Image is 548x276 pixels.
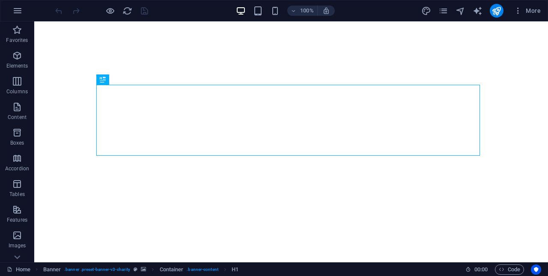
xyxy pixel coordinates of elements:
p: Features [7,217,27,223]
span: . banner-content [187,264,218,275]
i: Navigator [456,6,465,16]
a: Click to cancel selection. Double-click to open Pages [7,264,30,275]
span: Code [499,264,520,275]
p: Images [9,242,26,249]
i: Pages (Ctrl+Alt+S) [438,6,448,16]
i: On resize automatically adjust zoom level to fit chosen device. [322,7,330,15]
span: : [480,266,482,273]
p: Accordion [5,165,29,172]
h6: 100% [300,6,314,16]
button: Code [495,264,524,275]
span: . banner .preset-banner-v3-charity [64,264,130,275]
nav: breadcrumb [43,264,239,275]
button: Click here to leave preview mode and continue editing [105,6,115,16]
button: navigator [456,6,466,16]
p: Columns [6,88,28,95]
i: AI Writer [473,6,482,16]
p: Content [8,114,27,121]
span: Click to select. Double-click to edit [43,264,61,275]
i: Publish [491,6,501,16]
button: More [510,4,544,18]
button: reload [122,6,132,16]
i: This element is a customizable preset [134,267,137,272]
button: publish [490,4,503,18]
span: 00 00 [474,264,488,275]
button: 100% [287,6,318,16]
p: Tables [9,191,25,198]
button: Usercentrics [531,264,541,275]
button: pages [438,6,449,16]
button: text_generator [473,6,483,16]
p: Favorites [6,37,28,44]
i: This element contains a background [141,267,146,272]
span: Click to select. Double-click to edit [232,264,238,275]
button: design [421,6,432,16]
h6: Session time [465,264,488,275]
p: Elements [6,62,28,69]
i: Reload page [122,6,132,16]
span: More [514,6,541,15]
i: Design (Ctrl+Alt+Y) [421,6,431,16]
span: Click to select. Double-click to edit [160,264,184,275]
p: Boxes [10,139,24,146]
